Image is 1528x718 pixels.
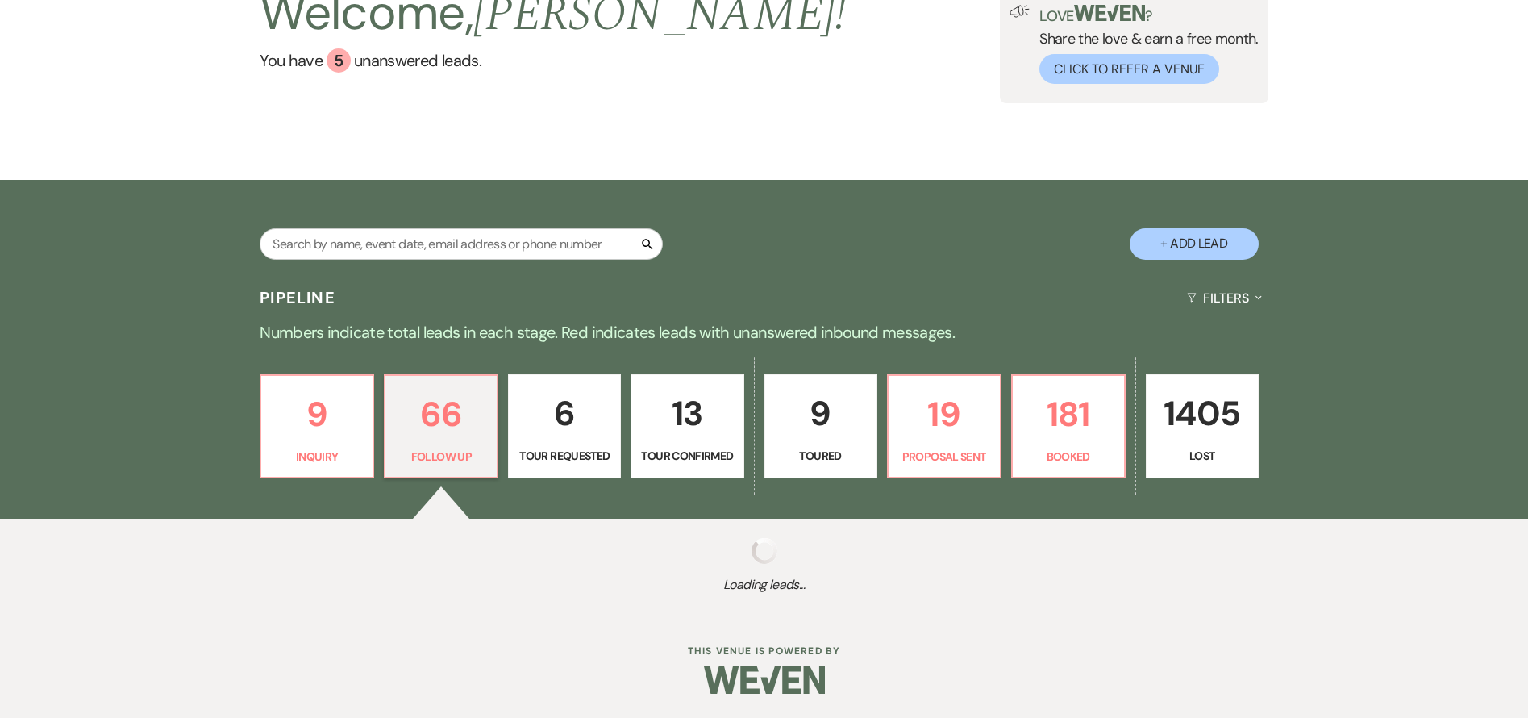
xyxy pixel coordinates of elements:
[1039,54,1219,84] button: Click to Refer a Venue
[260,374,374,479] a: 9Inquiry
[641,386,733,440] p: 13
[631,374,743,479] a: 13Tour Confirmed
[764,374,877,479] a: 9Toured
[1022,448,1114,465] p: Booked
[898,448,990,465] p: Proposal Sent
[184,319,1345,345] p: Numbers indicate total leads in each stage. Red indicates leads with unanswered inbound messages.
[518,447,610,465] p: Tour Requested
[1074,5,1146,21] img: weven-logo-green.svg
[518,386,610,440] p: 6
[260,48,846,73] a: You have 5 unanswered leads.
[508,374,621,479] a: 6Tour Requested
[271,448,363,465] p: Inquiry
[887,374,1001,479] a: 19Proposal Sent
[752,538,777,564] img: loading spinner
[775,447,867,465] p: Toured
[1010,5,1030,18] img: loud-speaker-illustration.svg
[395,448,487,465] p: Follow Up
[1039,5,1259,23] p: Love ?
[704,652,825,708] img: Weven Logo
[327,48,351,73] div: 5
[77,575,1452,595] span: Loading leads...
[395,387,487,441] p: 66
[1146,374,1259,479] a: 1405Lost
[641,447,733,465] p: Tour Confirmed
[1180,277,1268,319] button: Filters
[898,387,990,441] p: 19
[260,228,663,260] input: Search by name, event date, email address or phone number
[271,387,363,441] p: 9
[775,386,867,440] p: 9
[260,286,335,309] h3: Pipeline
[1030,5,1259,84] div: Share the love & earn a free month.
[1156,386,1248,440] p: 1405
[384,374,498,479] a: 66Follow Up
[1011,374,1126,479] a: 181Booked
[1130,228,1259,260] button: + Add Lead
[1156,447,1248,465] p: Lost
[1022,387,1114,441] p: 181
